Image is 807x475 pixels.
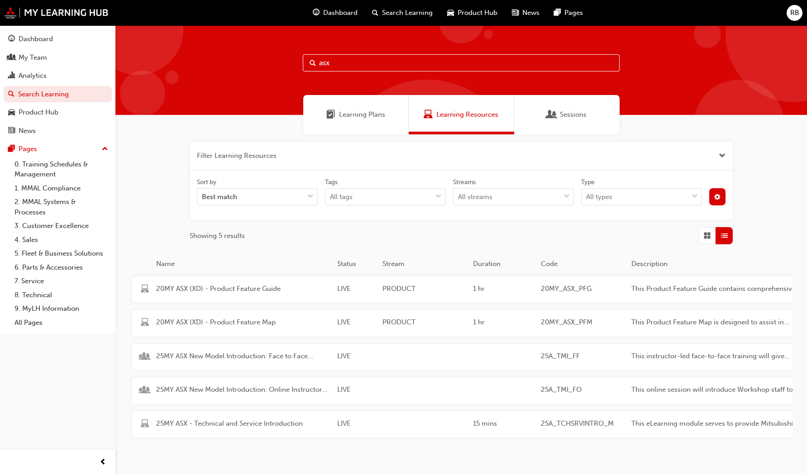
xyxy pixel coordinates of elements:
span: Sessions [547,109,556,120]
button: Pages [4,141,112,157]
span: Showing 5 results [190,231,245,241]
span: Learning Plans [339,109,385,120]
span: 25MY ASX - Technical and Service Introduction [156,418,330,429]
label: tagOptions [325,178,446,206]
div: LIVE [334,317,379,329]
span: PRODUCT [382,284,466,294]
a: news-iconNews [505,4,547,22]
span: learningResourceType_ELEARNING-icon [141,420,149,430]
div: 15 mins [469,418,537,431]
a: News [4,123,112,139]
span: learningResourceType_INSTRUCTOR_LED-icon [141,386,149,396]
a: search-iconSearch Learning [365,4,440,22]
span: learningResourceType_ELEARNING-icon [141,318,149,328]
div: Analytics [19,71,47,81]
div: LIVE [334,418,379,431]
span: Grid [704,231,711,241]
span: guage-icon [8,35,15,43]
span: news-icon [512,7,519,19]
a: SessionsSessions [514,95,620,134]
span: down-icon [692,191,698,203]
span: Search Learning [382,8,433,18]
a: 3. Customer Excellence [11,219,112,233]
span: Learning Resources [424,109,433,120]
div: Dashboard [19,34,53,44]
a: Analytics [4,67,112,84]
a: Search Learning [4,86,112,103]
div: 1 hr [469,317,537,329]
a: Product Hub [4,104,112,121]
a: 8. Technical [11,288,112,302]
span: This eLearning module serves to provide Mitsubishi Workshop Staff with an introduction to the 25M... [631,418,805,429]
div: Product Hub [19,107,58,118]
span: News [522,8,540,18]
span: 25A_TCHSRVINTRO_M [541,418,624,429]
span: search-icon [8,90,14,99]
div: Pages [19,144,37,154]
div: News [19,126,36,136]
div: Duration [469,259,537,269]
span: guage-icon [313,7,320,19]
span: 20MY_ASX_PFG [541,284,624,294]
span: 20MY ASX (XD) - Product Feature Guide [156,284,330,294]
span: 25A_TMI_FO [541,385,624,395]
span: chart-icon [8,72,15,80]
span: prev-icon [100,457,106,468]
a: 4. Sales [11,233,112,247]
span: Sessions [560,109,587,120]
span: This instructor-led face-to-face training will give Workshop staff practical experience with the ... [631,351,805,361]
span: news-icon [8,127,15,135]
div: LIVE [334,351,379,363]
a: Learning ResourcesLearning Resources [409,95,514,134]
div: All streams [458,192,492,202]
span: learningResourceType_ELEARNING-icon [141,285,149,295]
span: This online session will introduce Workshop staff to the new ASX’s systems, software, servicing p... [631,385,805,395]
span: 25MY ASX New Model Introduction: Face to Face Instructor Led Training [156,351,330,361]
span: 25A_TMI_FF [541,351,624,361]
a: 6. Parts & Accessories [11,261,112,275]
span: This Product Feature Guide contains comprehensive information about the 20MY ASX (XD). [631,284,805,294]
span: Pages [564,8,583,18]
span: pages-icon [554,7,561,19]
div: Streams [453,178,476,187]
div: Code [537,259,628,269]
span: 25MY ASX New Model Introduction: Online Instructor Led Training [156,385,330,395]
span: Learning Resources [436,109,498,120]
a: 0. Training Schedules & Management [11,157,112,181]
span: Dashboard [323,8,358,18]
div: All types [586,192,612,202]
span: car-icon [8,109,15,117]
span: pages-icon [8,145,15,153]
a: mmal [5,7,109,19]
span: search-icon [372,7,378,19]
span: This Product Feature Map is designed to assist in explaining and demonstrating relevant features ... [631,317,805,328]
a: car-iconProduct Hub [440,4,505,22]
button: Close the filter [719,151,726,161]
a: Dashboard [4,31,112,47]
input: Search... [303,54,620,71]
a: 7. Service [11,274,112,288]
span: Product Hub [458,8,497,18]
span: car-icon [447,7,454,19]
div: My Team [19,52,47,63]
a: 2. MMAL Systems & Processes [11,195,112,219]
span: 20MY_ASX_PFM [541,317,624,328]
span: down-icon [435,191,442,203]
div: LIVE [334,284,379,296]
span: people-icon [8,54,15,62]
div: Name [153,259,334,269]
span: down-icon [563,191,570,203]
div: Status [334,259,379,269]
div: Tags [325,178,338,187]
span: down-icon [307,191,314,203]
a: 5. Fleet & Business Solutions [11,247,112,261]
div: All tags [330,192,353,202]
button: cog-icon [709,188,726,205]
div: LIVE [334,385,379,397]
div: Type [581,178,595,187]
span: Search [310,58,316,68]
div: Best match [202,192,237,202]
span: RB [790,8,799,18]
